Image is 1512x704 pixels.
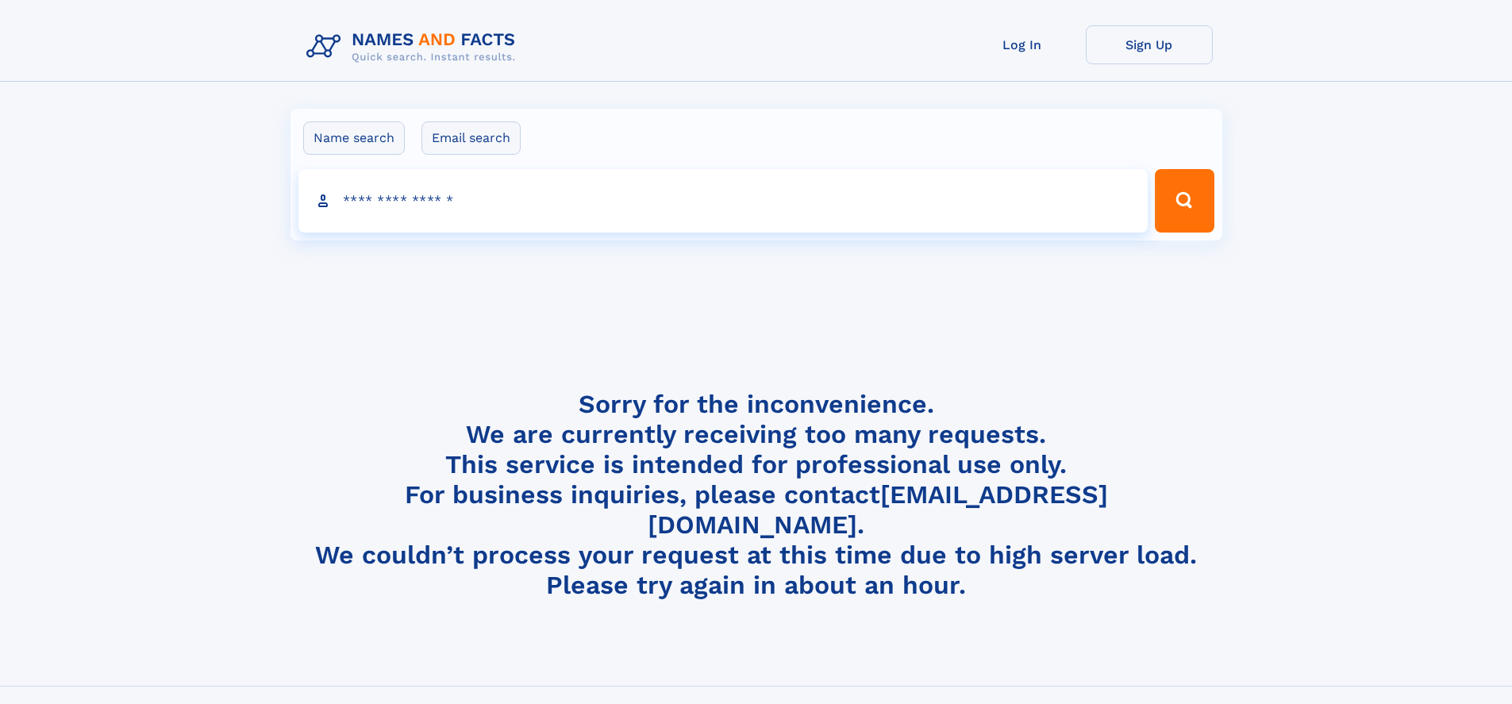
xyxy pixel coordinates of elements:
[1086,25,1213,64] a: Sign Up
[1155,169,1214,233] button: Search Button
[298,169,1148,233] input: search input
[421,121,521,155] label: Email search
[300,25,529,68] img: Logo Names and Facts
[303,121,405,155] label: Name search
[959,25,1086,64] a: Log In
[648,479,1108,540] a: [EMAIL_ADDRESS][DOMAIN_NAME]
[300,389,1213,601] h4: Sorry for the inconvenience. We are currently receiving too many requests. This service is intend...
